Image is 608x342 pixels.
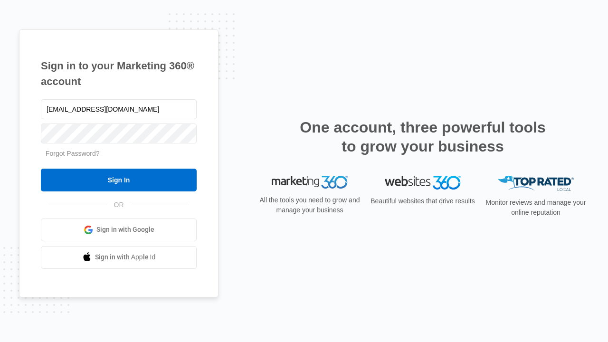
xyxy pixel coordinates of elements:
[370,196,476,206] p: Beautiful websites that drive results
[272,176,348,189] img: Marketing 360
[96,225,154,235] span: Sign in with Google
[41,58,197,89] h1: Sign in to your Marketing 360® account
[41,218,197,241] a: Sign in with Google
[95,252,156,262] span: Sign in with Apple Id
[41,169,197,191] input: Sign In
[46,150,100,157] a: Forgot Password?
[483,198,589,218] p: Monitor reviews and manage your online reputation
[107,200,131,210] span: OR
[256,195,363,215] p: All the tools you need to grow and manage your business
[385,176,461,190] img: Websites 360
[498,176,574,191] img: Top Rated Local
[297,118,549,156] h2: One account, three powerful tools to grow your business
[41,246,197,269] a: Sign in with Apple Id
[41,99,197,119] input: Email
